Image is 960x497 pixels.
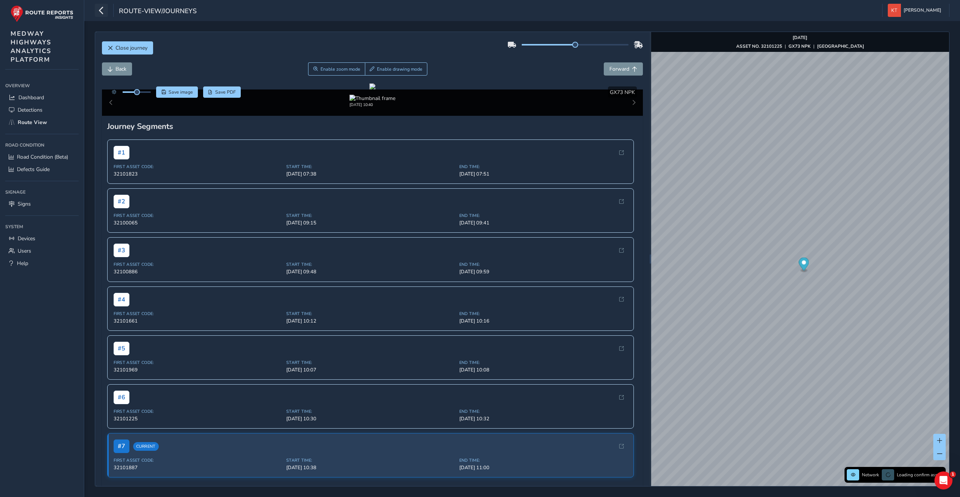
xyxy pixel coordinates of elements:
span: Dashboard [18,94,44,101]
span: Signs [18,200,31,208]
span: End Time: [459,311,628,317]
span: Start Time: [286,164,455,170]
div: | | [736,43,864,49]
span: Devices [18,235,35,242]
span: Users [18,247,31,255]
span: 32100065 [114,220,282,226]
span: Start Time: [286,213,455,218]
button: [PERSON_NAME] [888,4,944,17]
iframe: Intercom live chat [934,471,952,489]
div: System [5,221,79,232]
strong: [DATE] [793,35,807,41]
span: [DATE] 07:38 [286,171,455,177]
button: PDF [203,86,241,98]
button: Forward [604,62,643,76]
span: Defects Guide [17,166,50,173]
span: Enable drawing mode [377,66,422,72]
span: First Asset Code: [114,262,282,267]
a: Road Condition (Beta) [5,151,79,163]
span: [PERSON_NAME] [904,4,941,17]
span: Route View [18,119,47,126]
span: Start Time: [286,458,455,463]
span: Save PDF [215,89,236,95]
span: End Time: [459,409,628,414]
button: Back [102,62,132,76]
span: [DATE] 10:07 [286,367,455,373]
span: Help [17,260,28,267]
span: End Time: [459,458,628,463]
img: diamond-layout [888,4,901,17]
a: Help [5,257,79,270]
span: Close journey [115,44,147,52]
span: [DATE] 10:16 [459,318,628,324]
span: MEDWAY HIGHWAYS ANALYTICS PLATFORM [11,29,52,64]
span: route-view/journeys [119,6,197,17]
div: Map marker [799,258,809,273]
span: Back [115,65,126,73]
span: 32101661 [114,318,282,324]
span: Enable zoom mode [321,66,360,72]
span: [DATE] 10:32 [459,415,628,422]
span: Start Time: [286,409,455,414]
button: Draw [365,62,428,76]
span: [DATE] 09:15 [286,220,455,226]
span: First Asset Code: [114,409,282,414]
button: Save [156,86,198,98]
a: Users [5,245,79,257]
span: First Asset Code: [114,311,282,317]
span: # 7 [114,439,129,453]
button: Close journey [102,41,153,55]
span: Start Time: [286,311,455,317]
strong: [GEOGRAPHIC_DATA] [817,43,864,49]
span: Road Condition (Beta) [17,153,68,161]
span: GX73 NPK [610,89,635,96]
span: Forward [609,65,629,73]
span: # 1 [114,146,129,159]
a: Dashboard [5,91,79,104]
span: [DATE] 09:41 [459,220,628,226]
span: # 6 [114,391,129,404]
div: Signage [5,186,79,198]
span: [DATE] 10:38 [286,464,455,471]
span: [DATE] 10:08 [459,367,628,373]
span: 32101969 [114,367,282,373]
span: # 2 [114,195,129,208]
div: Journey Segments [107,121,638,132]
span: End Time: [459,164,628,170]
span: 32101225 [114,415,282,422]
span: Network [862,472,879,478]
span: 32101887 [114,464,282,471]
span: First Asset Code: [114,458,282,463]
span: End Time: [459,213,628,218]
span: Start Time: [286,262,455,267]
div: Road Condition [5,139,79,151]
span: [DATE] 09:59 [459,268,628,275]
strong: ASSET NO. 32101225 [736,43,782,49]
span: Current [133,442,159,451]
span: # 5 [114,342,129,355]
span: First Asset Code: [114,360,282,365]
span: 1 [950,471,956,477]
span: First Asset Code: [114,164,282,170]
span: 32100886 [114,268,282,275]
span: Loading confirm assets [897,472,943,478]
img: Thumbnail frame [349,95,395,102]
span: End Time: [459,360,628,365]
span: 32101823 [114,171,282,177]
span: End Time: [459,262,628,267]
span: # 4 [114,293,129,306]
div: Overview [5,80,79,91]
span: # 3 [114,244,129,257]
span: [DATE] 10:30 [286,415,455,422]
a: Route View [5,116,79,129]
span: First Asset Code: [114,213,282,218]
a: Signs [5,198,79,210]
strong: GX73 NPK [788,43,811,49]
a: Detections [5,104,79,116]
span: [DATE] 10:12 [286,318,455,324]
span: [DATE] 11:00 [459,464,628,471]
span: [DATE] 07:51 [459,171,628,177]
span: Save image [169,89,193,95]
a: Devices [5,232,79,245]
button: Zoom [308,62,365,76]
